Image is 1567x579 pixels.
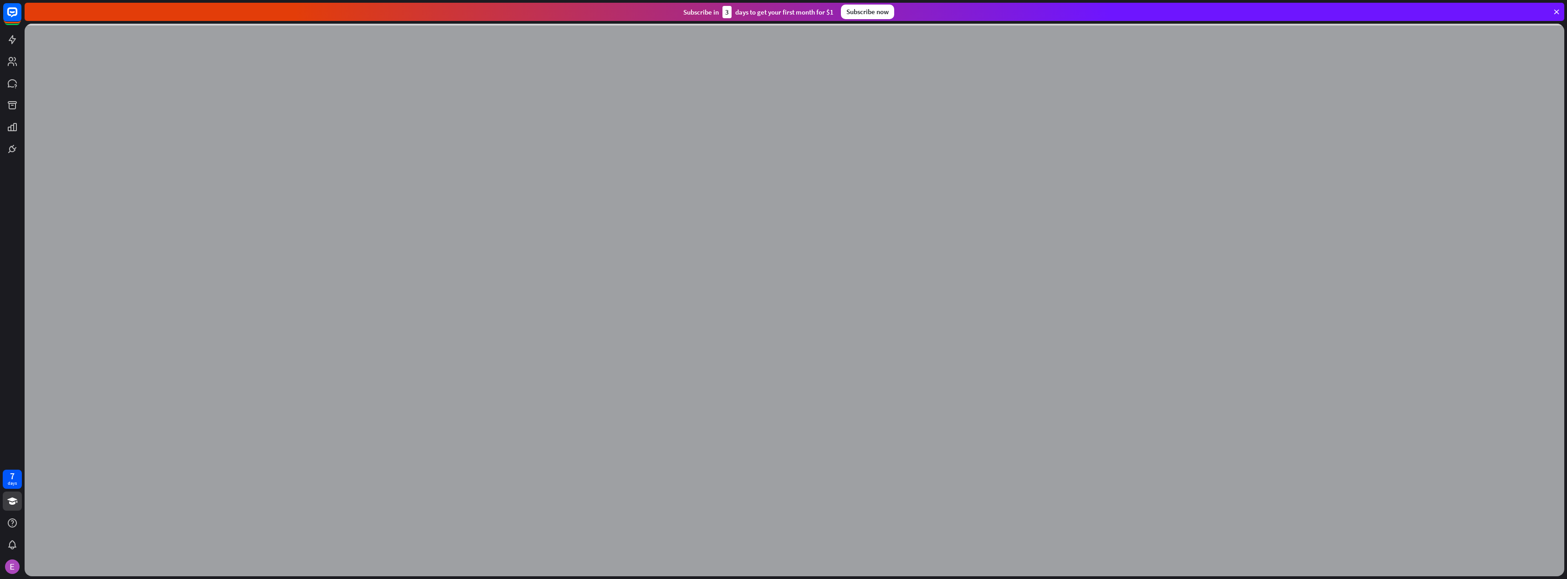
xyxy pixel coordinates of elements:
[841,5,894,19] div: Subscribe now
[8,480,17,487] div: days
[10,472,15,480] div: 7
[683,6,834,18] div: Subscribe in days to get your first month for $1
[3,470,22,489] a: 7 days
[722,6,732,18] div: 3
